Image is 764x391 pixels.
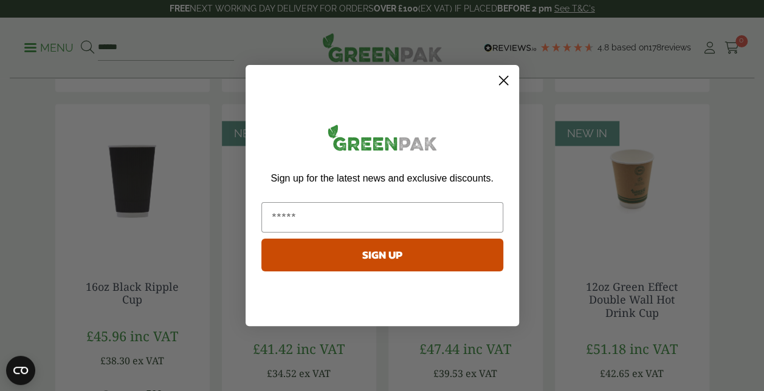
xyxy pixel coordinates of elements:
[6,356,35,385] button: Open CMP widget
[261,202,503,233] input: Email
[270,173,493,183] span: Sign up for the latest news and exclusive discounts.
[261,239,503,271] button: SIGN UP
[493,70,514,91] button: Close dialog
[261,120,503,160] img: greenpak_logo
